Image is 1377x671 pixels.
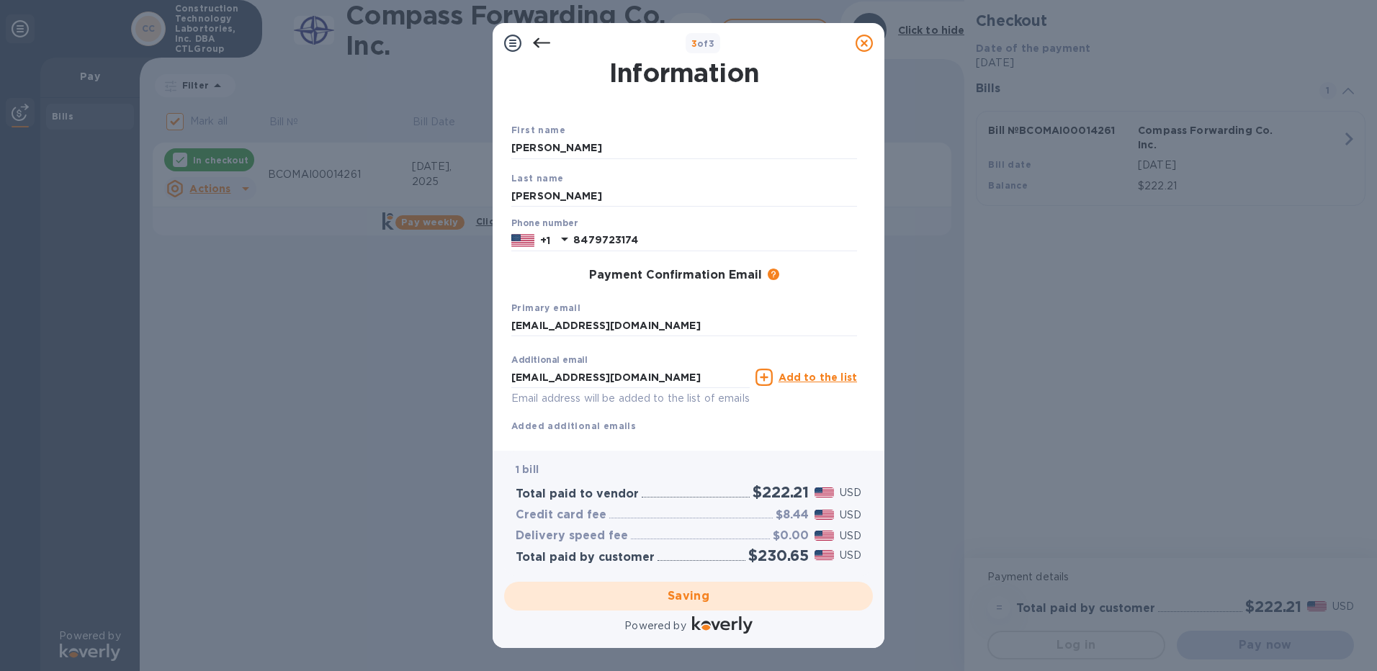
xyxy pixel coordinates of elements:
[776,508,809,522] h3: $8.44
[779,371,857,383] u: Add to the list
[511,302,580,313] b: Primary email
[815,550,834,560] img: USD
[511,315,857,337] input: Enter your primary name
[753,483,809,501] h2: $222.21
[511,366,750,388] input: Enter additional email
[511,173,564,184] b: Last name
[516,464,539,475] b: 1 bill
[516,508,606,522] h3: Credit card fee
[691,38,715,49] b: of 3
[691,38,697,49] span: 3
[511,185,857,207] input: Enter your last name
[840,548,861,563] p: USD
[840,508,861,523] p: USD
[773,529,809,543] h3: $0.00
[624,618,686,634] p: Powered by
[511,138,857,159] input: Enter your first name
[589,269,762,282] h3: Payment Confirmation Email
[516,551,655,564] h3: Total paid by customer
[511,233,534,248] img: US
[815,510,834,520] img: USD
[840,528,861,544] p: USD
[511,125,565,135] b: First name
[511,220,578,228] label: Phone number
[511,390,750,407] p: Email address will be added to the list of emails
[748,546,809,564] h2: $230.65
[573,230,857,251] input: Enter your phone number
[540,233,550,248] p: +1
[815,531,834,541] img: USD
[511,420,636,431] b: Added additional emails
[840,485,861,500] p: USD
[692,616,753,634] img: Logo
[511,27,857,88] h1: Payment Contact Information
[511,356,588,365] label: Additional email
[815,487,834,497] img: USD
[516,487,639,501] h3: Total paid to vendor
[516,529,628,543] h3: Delivery speed fee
